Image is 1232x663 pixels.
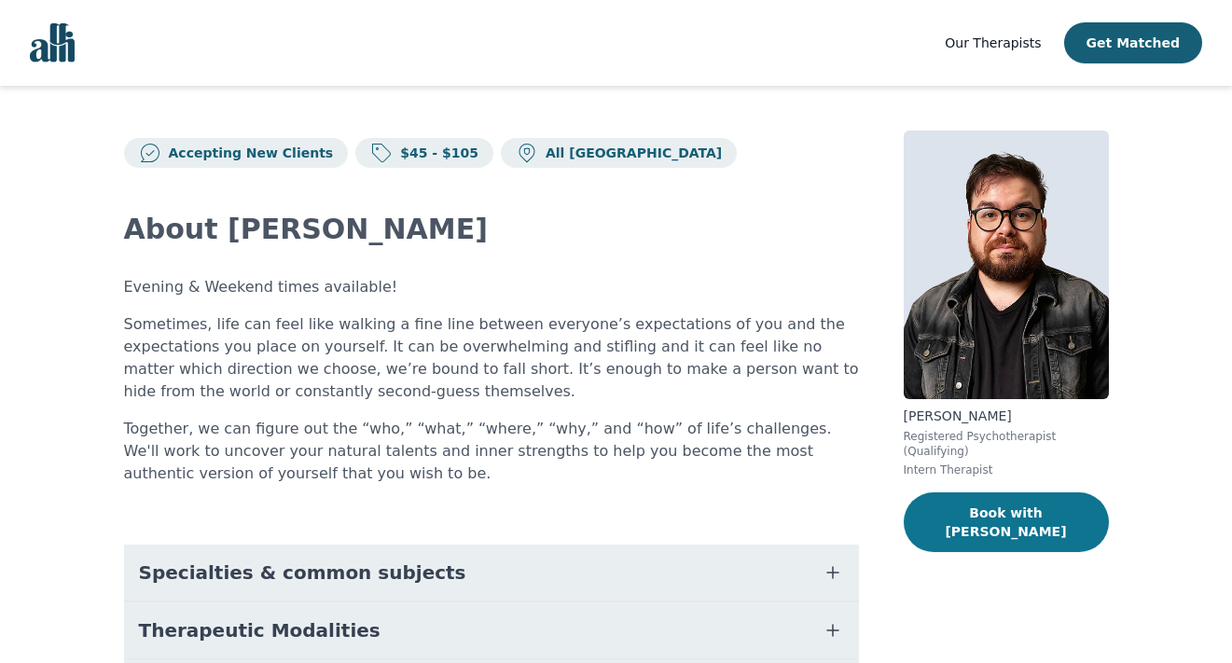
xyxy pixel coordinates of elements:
[124,276,859,298] p: Evening & Weekend times available!
[904,407,1109,425] p: [PERSON_NAME]
[139,617,381,643] span: Therapeutic Modalities
[904,131,1109,399] img: Freddie_Giovane
[538,144,722,162] p: All [GEOGRAPHIC_DATA]
[124,213,859,246] h2: About [PERSON_NAME]
[945,35,1041,50] span: Our Therapists
[161,144,334,162] p: Accepting New Clients
[124,418,859,485] p: Together, we can figure out the “who,” “what,” “where,” “why,” and “how” of life’s challenges. We...
[30,23,75,62] img: alli logo
[124,545,859,601] button: Specialties & common subjects
[1064,22,1202,63] button: Get Matched
[904,463,1109,477] p: Intern Therapist
[945,32,1041,54] a: Our Therapists
[124,602,859,658] button: Therapeutic Modalities
[124,313,859,403] p: Sometimes, life can feel like walking a fine line between everyone’s expectations of you and the ...
[904,492,1109,552] button: Book with [PERSON_NAME]
[904,429,1109,459] p: Registered Psychotherapist (Qualifying)
[139,559,466,586] span: Specialties & common subjects
[393,144,478,162] p: $45 - $105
